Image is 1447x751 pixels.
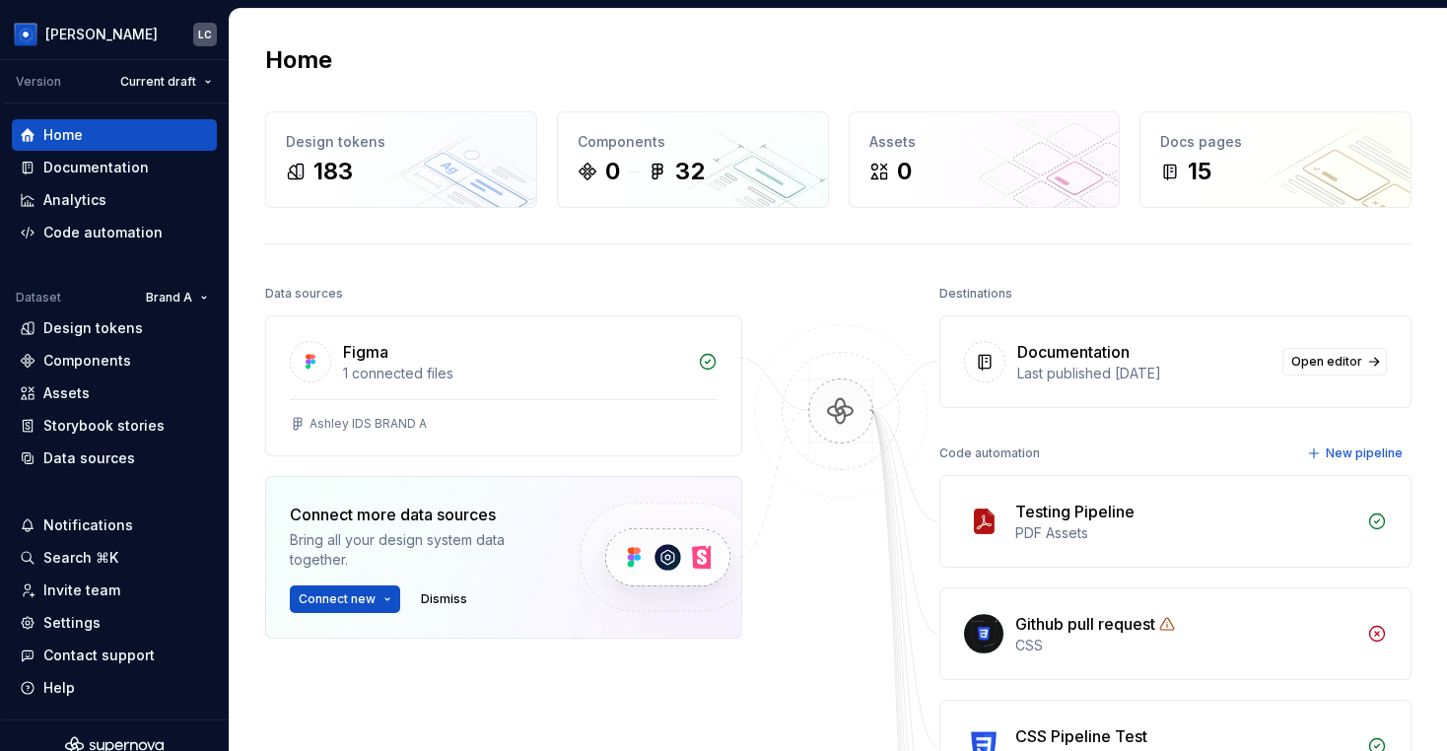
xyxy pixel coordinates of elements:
[310,416,427,432] div: Ashley IDS BRAND A
[869,132,1100,152] div: Assets
[4,13,225,55] button: [PERSON_NAME]LC
[43,416,165,436] div: Storybook stories
[16,74,61,90] div: Version
[12,443,217,474] a: Data sources
[12,377,217,409] a: Assets
[12,575,217,606] a: Invite team
[1291,354,1362,370] span: Open editor
[43,351,131,371] div: Components
[43,448,135,468] div: Data sources
[605,156,620,187] div: 0
[43,383,90,403] div: Assets
[43,580,120,600] div: Invite team
[12,410,217,442] a: Storybook stories
[43,190,106,210] div: Analytics
[43,318,143,338] div: Design tokens
[290,530,546,570] div: Bring all your design system data together.
[343,340,388,364] div: Figma
[12,312,217,344] a: Design tokens
[12,119,217,151] a: Home
[1017,340,1130,364] div: Documentation
[43,125,83,145] div: Home
[12,217,217,248] a: Code automation
[1017,364,1271,383] div: Last published [DATE]
[1015,500,1135,523] div: Testing Pipeline
[557,111,829,208] a: Components032
[1282,348,1387,375] a: Open editor
[12,607,217,639] a: Settings
[265,315,742,456] a: Figma1 connected filesAshley IDS BRAND A
[578,132,808,152] div: Components
[45,25,158,44] div: [PERSON_NAME]
[265,111,537,208] a: Design tokens183
[1015,612,1155,636] div: Github pull request
[12,152,217,183] a: Documentation
[265,280,343,307] div: Data sources
[1188,156,1211,187] div: 15
[43,678,75,698] div: Help
[412,585,476,613] button: Dismiss
[137,284,217,311] button: Brand A
[14,23,37,46] img: 049812b6-2877-400d-9dc9-987621144c16.png
[12,672,217,704] button: Help
[43,548,118,568] div: Search ⌘K
[343,364,686,383] div: 1 connected files
[16,290,61,306] div: Dataset
[939,280,1012,307] div: Destinations
[1326,445,1403,461] span: New pipeline
[1015,523,1355,543] div: PDF Assets
[290,503,546,526] div: Connect more data sources
[675,156,705,187] div: 32
[43,613,101,633] div: Settings
[146,290,192,306] span: Brand A
[12,345,217,376] a: Components
[12,184,217,216] a: Analytics
[1301,440,1412,467] button: New pipeline
[12,510,217,541] button: Notifications
[43,158,149,177] div: Documentation
[299,591,376,607] span: Connect new
[12,542,217,574] button: Search ⌘K
[290,585,400,613] button: Connect new
[1015,724,1147,748] div: CSS Pipeline Test
[849,111,1121,208] a: Assets0
[1015,636,1355,655] div: CSS
[265,44,332,76] h2: Home
[111,68,221,96] button: Current draft
[1139,111,1412,208] a: Docs pages15
[1160,132,1391,152] div: Docs pages
[43,646,155,665] div: Contact support
[198,27,212,42] div: LC
[313,156,353,187] div: 183
[421,591,467,607] span: Dismiss
[286,132,517,152] div: Design tokens
[43,223,163,242] div: Code automation
[43,515,133,535] div: Notifications
[12,640,217,671] button: Contact support
[939,440,1040,467] div: Code automation
[897,156,912,187] div: 0
[120,74,196,90] span: Current draft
